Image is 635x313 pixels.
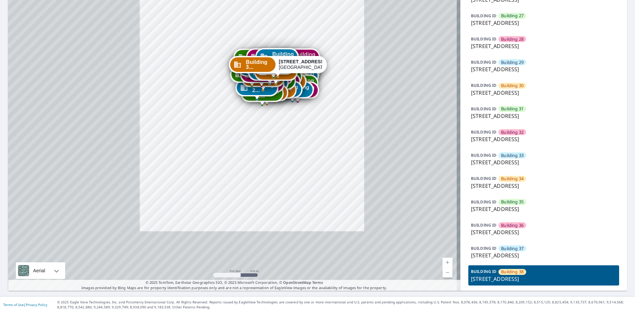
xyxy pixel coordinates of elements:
p: BUILDING ID [471,36,496,42]
p: [STREET_ADDRESS] [471,275,616,283]
div: [GEOGRAPHIC_DATA] [279,59,322,70]
a: Current Level 16, Zoom In [443,258,452,268]
p: [STREET_ADDRESS] [471,19,616,27]
span: Building 2... [252,83,274,93]
span: Building 3... [246,60,272,70]
div: Dropped pin, building Building 25, Commercial property, 7627 East 37th Street North Wichita, KS 6... [235,79,278,100]
a: Privacy Policy [26,302,47,307]
span: Building 27 [501,13,524,19]
p: [STREET_ADDRESS] [471,65,616,73]
span: Building 28 [501,36,524,42]
p: BUILDING ID [471,82,496,88]
p: [STREET_ADDRESS] [471,158,616,166]
p: BUILDING ID [471,245,496,251]
span: Building 31 [501,106,524,112]
p: [STREET_ADDRESS] [471,205,616,213]
p: BUILDING ID [471,269,496,274]
p: [STREET_ADDRESS] [471,251,616,259]
p: [STREET_ADDRESS] [471,112,616,120]
span: © 2025 TomTom, Earthstar Geographics SIO, © 2025 Microsoft Corporation, © [146,280,323,286]
a: Current Level 16, Zoom Out [443,268,452,278]
span: Building 35 [501,199,524,205]
p: BUILDING ID [471,59,496,65]
p: [STREET_ADDRESS] [471,228,616,236]
p: © 2025 Eagle View Technologies, Inc. and Pictometry International Corp. All Rights Reserved. Repo... [57,300,632,310]
div: Dropped pin, building Building 37, Commercial property, 7627 East 37th Street North Wichita, KS 6... [255,48,298,69]
div: Dropped pin, building Building 36, Commercial property, 7627 East 37th Street North Wichita, KS 6... [246,48,289,69]
p: BUILDING ID [471,152,496,158]
span: Building 33 [501,152,524,159]
span: Building 32 [501,129,524,135]
strong: [STREET_ADDRESS] [279,59,325,64]
span: Building 36 [501,222,524,229]
p: [STREET_ADDRESS] [471,182,616,190]
a: Terms of Use [3,302,24,307]
p: BUILDING ID [471,13,496,19]
p: BUILDING ID [471,199,496,205]
span: Building 38 [501,269,524,275]
span: Building 30 [501,82,524,89]
div: Dropped pin, building Building 4, Commercial property, 7627 East 37th Street North Wichita, KS 67226 [277,48,320,69]
p: [STREET_ADDRESS] [471,42,616,50]
p: BUILDING ID [471,222,496,228]
p: [STREET_ADDRESS] [471,89,616,97]
p: BUILDING ID [471,176,496,181]
div: Dropped pin, building Building 30, Commercial property, 7627 East 37th Street North Wichita, KS 6... [231,54,274,75]
p: [STREET_ADDRESS] [471,135,616,143]
a: OpenStreetMap [283,280,311,285]
div: Aerial [16,262,65,279]
span: Building 4 [294,52,315,62]
span: Building 34 [501,176,524,182]
p: | [3,303,47,307]
div: Dropped pin, building Building 38, Commercial property, 7627 East 37th Street North Wichita, KS 6... [229,56,327,77]
span: Building 3... [272,52,294,62]
p: Images provided by Bing Maps are for property identification purposes only and are not a represen... [8,280,460,291]
p: BUILDING ID [471,106,496,112]
span: Building 29 [501,59,524,66]
div: Dropped pin, building Building 31, Commercial property, 7627 East 37th Street North Wichita, KS 6... [233,49,276,69]
a: Terms [312,280,323,285]
p: BUILDING ID [471,129,496,135]
div: Aerial [31,262,47,279]
span: Building 37 [501,245,524,252]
